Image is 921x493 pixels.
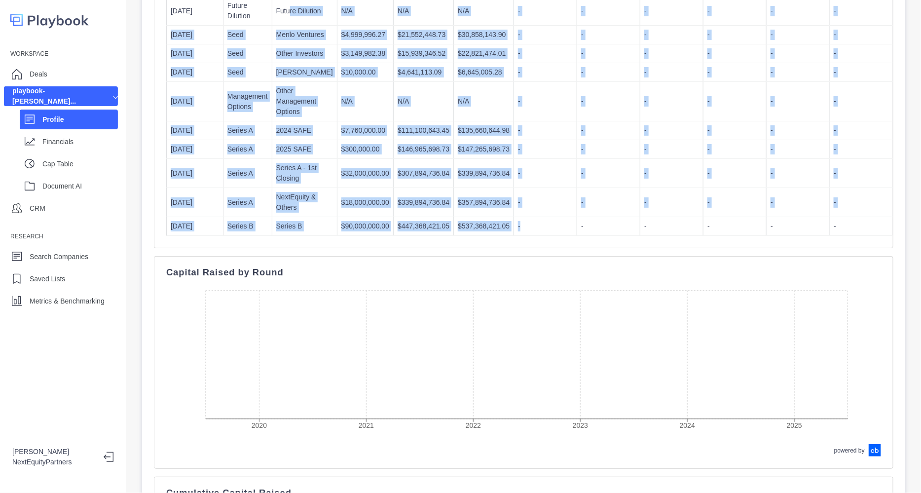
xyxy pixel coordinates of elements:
p: $300,000.00 [341,144,389,154]
p: - [771,221,825,231]
p: - [581,67,636,77]
p: 2024 SAFE [276,125,333,136]
tspan: 2020 [252,421,267,429]
p: - [518,221,573,231]
p: - [644,144,699,154]
p: - [518,67,573,77]
p: $307,894,736.84 [398,168,449,179]
p: $7,760,000.00 [341,125,389,136]
tspan: 2021 [359,421,374,429]
p: $146,965,698.73 [398,144,449,154]
p: - [771,197,825,208]
p: - [707,30,762,40]
p: NextEquityPartners [12,457,96,467]
p: - [581,48,636,59]
p: Metrics & Benchmarking [30,296,105,306]
p: - [518,125,573,136]
p: $90,000,000.00 [341,221,389,231]
tspan: 2023 [573,421,588,429]
p: - [644,6,699,16]
p: Series A [227,197,268,208]
p: N/A [458,96,510,107]
p: Capital Raised by Round [166,268,881,276]
p: Document AI [42,181,118,191]
p: - [707,6,762,16]
p: $21,552,448.73 [398,30,449,40]
p: Other Management Options [276,86,333,117]
p: - [771,144,825,154]
p: - [644,96,699,107]
p: - [771,48,825,59]
p: Menlo Ventures [276,30,333,40]
p: - [581,168,636,179]
p: - [707,221,762,231]
p: - [518,197,573,208]
p: Series B [276,221,333,231]
p: [PERSON_NAME] [12,447,96,457]
p: - [644,125,699,136]
p: - [834,96,888,107]
p: N/A [398,96,449,107]
p: - [771,6,825,16]
p: [DATE] [171,6,219,16]
p: - [644,168,699,179]
p: - [771,30,825,40]
p: $447,368,421.05 [398,221,449,231]
p: - [707,67,762,77]
p: Series B [227,221,268,231]
p: $6,645,005.28 [458,67,510,77]
p: - [518,30,573,40]
p: N/A [341,96,389,107]
tspan: 2022 [466,421,481,429]
p: $3,149,982.38 [341,48,389,59]
p: $4,641,113.09 [398,67,449,77]
p: Management Options [227,91,268,112]
p: N/A [341,6,389,16]
p: - [518,96,573,107]
p: Seed [227,48,268,59]
p: $339,894,736.84 [398,197,449,208]
p: N/A [458,6,510,16]
p: $339,894,736.84 [458,168,510,179]
p: - [834,168,888,179]
p: [DATE] [171,168,219,179]
p: - [518,6,573,16]
p: $147,265,698.73 [458,144,510,154]
p: $30,858,143.90 [458,30,510,40]
div: playbook-[PERSON_NAME]... [12,86,109,107]
p: - [771,125,825,136]
p: - [581,96,636,107]
p: - [771,96,825,107]
p: - [581,30,636,40]
p: - [834,6,888,16]
p: $135,660,644.98 [458,125,510,136]
p: - [644,67,699,77]
p: - [834,197,888,208]
p: - [581,144,636,154]
p: Saved Lists [30,274,65,284]
p: $537,368,421.05 [458,221,510,231]
p: - [644,48,699,59]
p: [DATE] [171,221,219,231]
p: - [834,221,888,231]
p: - [518,168,573,179]
p: - [834,30,888,40]
p: $18,000,000.00 [341,197,389,208]
p: Search Companies [30,252,88,262]
tspan: 2025 [787,421,802,429]
p: Series A [227,168,268,179]
tspan: 2024 [680,421,695,429]
p: - [707,125,762,136]
p: CRM [30,203,45,214]
p: [DATE] [171,197,219,208]
p: Future Dilution [276,6,333,16]
p: Future Dilution [227,0,268,21]
p: Seed [227,67,268,77]
p: NextEquity & Others [276,192,333,213]
p: - [644,197,699,208]
p: - [518,48,573,59]
p: - [834,144,888,154]
p: - [771,168,825,179]
p: - [834,67,888,77]
p: Profile [42,114,118,125]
